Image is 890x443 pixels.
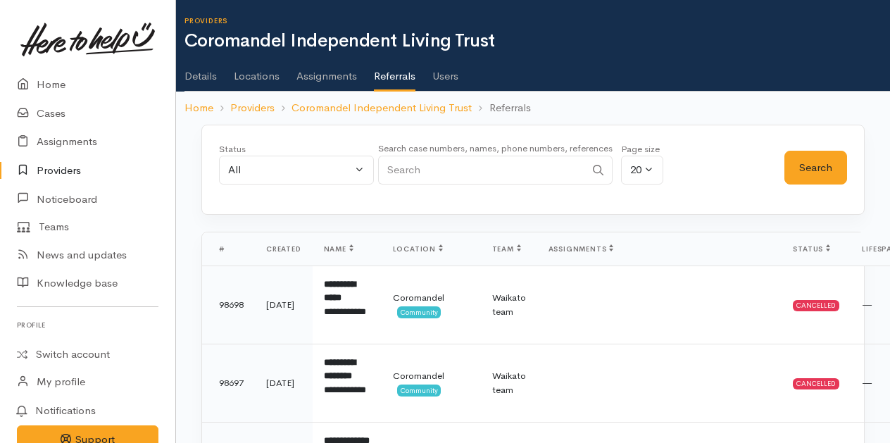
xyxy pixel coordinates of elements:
td: 98698 [202,266,255,344]
button: 20 [621,156,663,185]
h6: Providers [184,17,890,25]
div: Status [219,142,374,156]
li: Referrals [472,100,530,116]
th: # [202,232,255,266]
a: Coromandel Independent Living Trust [292,100,472,116]
th: Created [255,232,313,266]
span: Coromandel [393,370,444,382]
span: Team [492,244,521,254]
h6: Profile [17,316,158,335]
span: Community [397,385,441,396]
div: Page size [621,142,663,156]
span: Status [793,244,830,254]
button: Search [784,151,847,185]
a: Home [184,100,213,116]
div: Waikato team [492,291,526,318]
button: All [219,156,374,185]
td: 98697 [202,344,255,422]
time: [DATE] [266,377,294,389]
span: Community [397,306,441,318]
a: Locations [234,51,280,91]
a: Users [432,51,458,91]
small: Search case numbers, names, phone numbers, references [378,142,613,154]
span: Location [393,244,443,254]
a: Referrals [374,51,415,92]
nav: breadcrumb [176,92,890,125]
a: Providers [230,100,275,116]
span: Name [324,244,353,254]
a: Details [184,51,217,91]
div: Waikato team [492,369,526,397]
div: 20 [630,162,641,178]
time: [DATE] [266,299,294,311]
a: Assignments [296,51,357,91]
input: Search [378,156,585,185]
span: Assignments [549,244,614,254]
div: All [228,162,352,178]
span: Coromandel [393,292,444,304]
div: Cancelled [793,300,839,311]
h1: Coromandel Independent Living Trust [184,31,890,51]
div: Cancelled [793,378,839,389]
